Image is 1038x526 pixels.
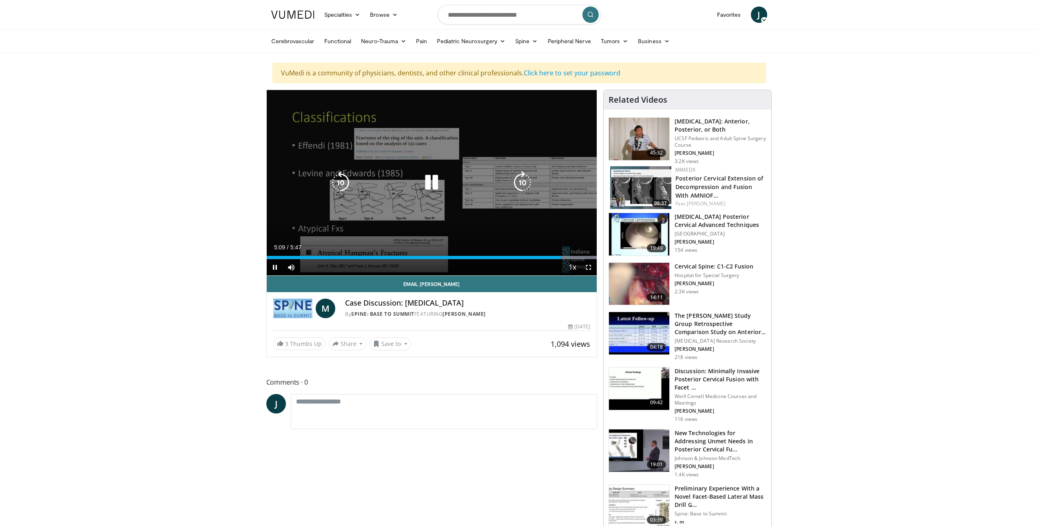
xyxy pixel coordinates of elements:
[524,68,620,77] a: Click here to set your password
[580,259,597,275] button: Fullscreen
[510,33,542,49] a: Spine
[609,213,766,256] a: 19:49 [MEDICAL_DATA] Posterior Cervical Advanced Techniques [GEOGRAPHIC_DATA] [PERSON_NAME] 154 v...
[609,367,766,423] a: 09:42 Discussion: Minimally Invasive Posterior Cervical Fusion with Facet … Weill Cornell Medicin...
[319,7,365,23] a: Specialties
[675,288,699,295] p: 2.3K views
[290,244,301,251] span: 5:47
[356,33,411,49] a: Neuro-Trauma
[319,33,356,49] a: Functional
[267,256,597,259] div: Progress Bar
[675,338,766,344] p: [MEDICAL_DATA] Research Society
[370,337,411,350] button: Save to
[551,339,590,349] span: 1,094 views
[274,244,285,251] span: 5:09
[609,263,669,305] img: c51e2cc9-3e2e-4ca4-a943-ee67790e077c.150x105_q85_crop-smart_upscale.jpg
[687,200,726,207] a: [PERSON_NAME]
[652,200,669,207] span: 06:37
[283,259,299,275] button: Mute
[633,33,675,49] a: Business
[675,484,766,509] h3: Preliminary Experience With a Novel Facet-Based Lateral Mass Drill G…
[272,63,766,83] div: VuMedi is a community of physicians, dentists, and other clinical professionals.
[609,213,669,255] img: bd44c2d2-e3bb-406c-8f0d-7832ae021590.150x105_q85_crop-smart_upscale.jpg
[610,166,671,209] a: 06:37
[273,299,313,318] img: Spine: Base to Summit
[647,244,666,252] span: 19:49
[647,149,666,157] span: 45:32
[675,463,766,470] p: [PERSON_NAME]
[675,200,765,207] div: Feat.
[675,166,695,173] a: MIMEDX
[609,262,766,306] a: 14:11 Cervical Spine: C1-C2 Fusion Hospital for Special Surgery [PERSON_NAME] 2.3K views
[543,33,596,49] a: Peripheral Nerve
[675,135,766,148] p: UCSF Pediatric and Adult Spine Surgery Course
[609,312,669,354] img: 17a1a6dd-787c-423e-94a1-c7a667a649ee.150x105_q85_crop-smart_upscale.jpg
[609,312,766,361] a: 04:18 The [PERSON_NAME] Study Group Retrospective Comparison Study on Anterior Ver… [MEDICAL_DATA...
[675,312,766,336] h3: The [PERSON_NAME] Study Group Retrospective Comparison Study on Anterior Ver…
[609,429,669,472] img: 86b95020-a6f8-4a79-bf9e-090ebaa5acbb.150x105_q85_crop-smart_upscale.jpg
[675,117,766,134] h3: [MEDICAL_DATA]: Anterior, Posterior, or Both
[267,276,597,292] a: Email [PERSON_NAME]
[675,346,766,352] p: [PERSON_NAME]
[675,471,699,478] p: 1.4K views
[675,393,766,406] p: Weill Cornell Medicine Courses and Meetings
[316,299,335,318] a: M
[751,7,767,23] a: J
[610,166,671,209] img: 870ffff8-2fe6-4319-b880-d4926705d09e.150x105_q85_crop-smart_upscale.jpg
[675,367,766,392] h3: Discussion: Minimally Invasive Posterior Cervical Fusion with Facet …
[647,343,666,351] span: 04:18
[266,33,319,49] a: Cerebrovascular
[609,118,669,160] img: 39881e2b-1492-44db-9479-cec6abaf7e70.150x105_q85_crop-smart_upscale.jpg
[266,377,598,387] span: Comments 0
[675,511,766,517] p: Spine: Base to Summit
[365,7,403,23] a: Browse
[267,90,597,276] video-js: Video Player
[675,174,763,199] a: Posterior Cervical Extension of Decompression and Fusion With AMNIOF…
[609,368,669,410] img: d99877be-cf0b-4cb5-a0a4-9e6c6edd5f25.150x105_q85_crop-smart_upscale.jpg
[675,213,766,229] h3: [MEDICAL_DATA] Posterior Cervical Advanced Techniques
[675,239,766,245] p: [PERSON_NAME]
[568,323,590,330] div: [DATE]
[712,7,746,23] a: Favorites
[438,5,601,24] input: Search topics, interventions
[675,455,766,462] p: Johnson & Johnson MedTech
[266,394,286,414] a: J
[345,310,590,318] div: By FEATURING
[675,247,697,253] p: 154 views
[273,337,325,350] a: 3 Thumbs Up
[596,33,633,49] a: Tumors
[675,150,766,156] p: [PERSON_NAME]
[675,262,753,271] h3: Cervical Spine: C1-C2 Fusion
[345,299,590,308] h4: Case Discussion: [MEDICAL_DATA]
[271,11,314,19] img: VuMedi Logo
[564,259,580,275] button: Playback Rate
[329,337,367,350] button: Share
[285,340,288,348] span: 3
[411,33,432,49] a: Pain
[351,310,414,317] a: Spine: Base to Summit
[647,398,666,407] span: 09:42
[432,33,510,49] a: Pediatric Neurosurgery
[675,408,766,414] p: [PERSON_NAME]
[675,354,697,361] p: 218 views
[647,516,666,524] span: 03:39
[647,460,666,469] span: 19:01
[675,416,697,423] p: 116 views
[609,95,667,105] h4: Related Videos
[609,117,766,165] a: 45:32 [MEDICAL_DATA]: Anterior, Posterior, or Both UCSF Pediatric and Adult Spine Surgery Course ...
[675,272,753,279] p: Hospital for Special Surgery
[675,519,766,525] p: r. m
[443,310,486,317] a: [PERSON_NAME]
[675,429,766,453] h3: New Technologies for Addressing Unmet Needs in Posterior Cervical Fu…
[647,293,666,302] span: 14:11
[609,429,766,478] a: 19:01 New Technologies for Addressing Unmet Needs in Posterior Cervical Fu… Johnson & Johnson Med...
[267,259,283,275] button: Pause
[287,244,289,251] span: /
[675,158,699,165] p: 3.2K views
[675,231,766,237] p: [GEOGRAPHIC_DATA]
[675,280,753,287] p: [PERSON_NAME]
